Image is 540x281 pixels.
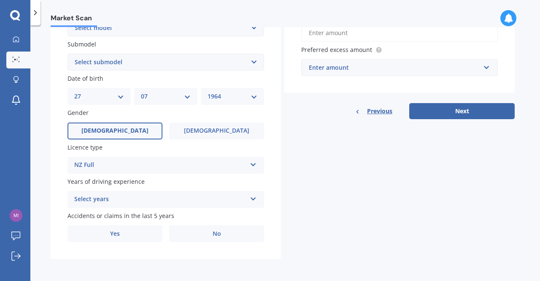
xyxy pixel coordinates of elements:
[74,160,246,170] div: NZ Full
[67,109,89,117] span: Gender
[67,40,96,48] span: Submodel
[74,194,246,205] div: Select years
[81,127,148,134] span: [DEMOGRAPHIC_DATA]
[184,127,249,134] span: [DEMOGRAPHIC_DATA]
[67,177,145,186] span: Years of driving experience
[301,46,372,54] span: Preferred excess amount
[67,212,174,220] span: Accidents or claims in the last 5 years
[213,230,221,237] span: No
[67,74,103,82] span: Date of birth
[367,105,392,117] span: Previous
[301,24,498,42] input: Enter amount
[51,14,97,25] span: Market Scan
[67,143,103,151] span: Licence type
[10,209,22,222] img: 2cb97ce551bcbf4e5fc09e3b2a6f0111
[110,230,120,237] span: Yes
[409,103,515,119] button: Next
[309,63,480,72] div: Enter amount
